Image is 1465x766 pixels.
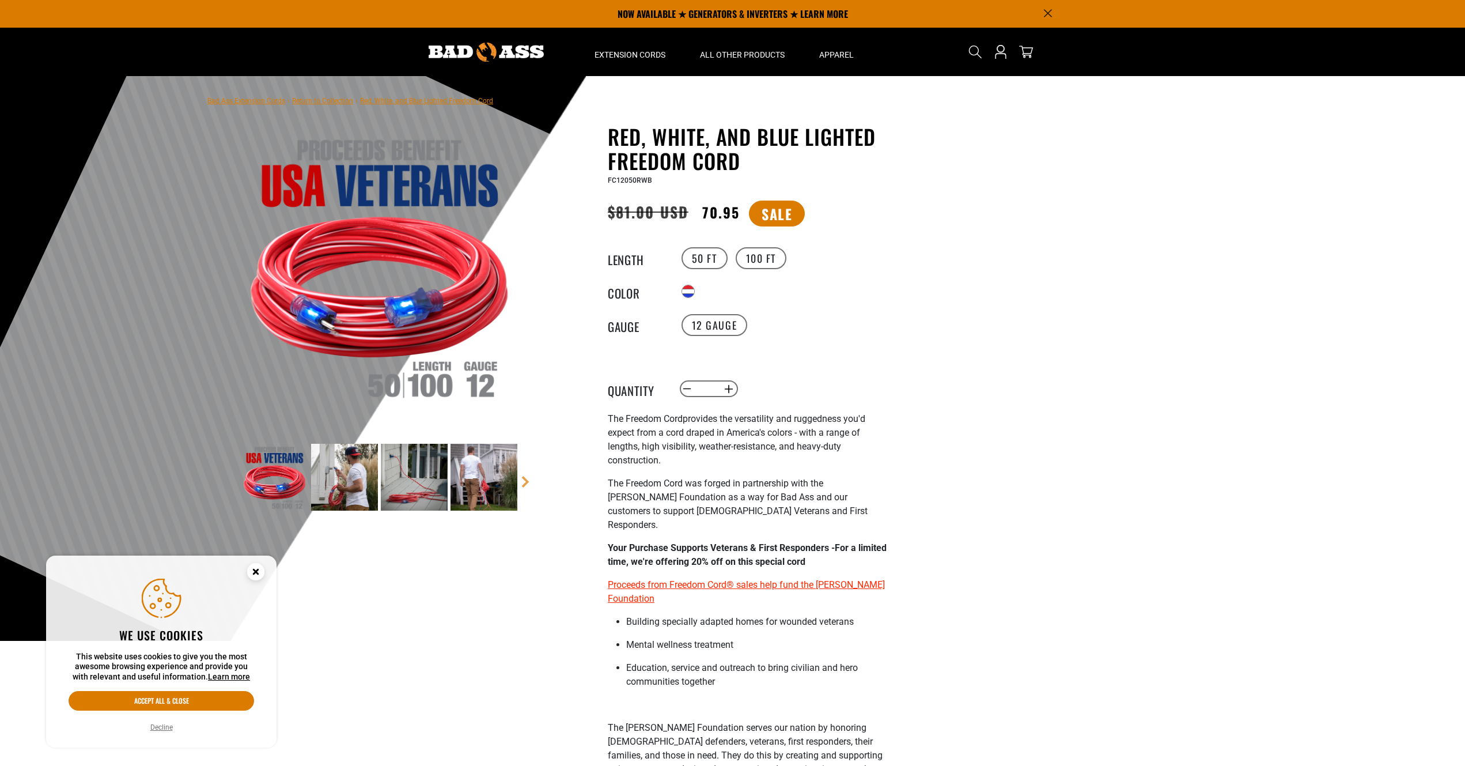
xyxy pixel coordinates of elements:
summary: Apparel [802,28,871,76]
span: All Other Products [700,50,785,60]
label: 12 Gauge [682,314,748,336]
span: Apparel [819,50,854,60]
label: 100 FT [736,247,787,269]
a: Learn more [208,672,250,681]
span: provides the versatility and ruggedness you'd expect from a cord draped in America's colors - wit... [608,413,865,466]
span: Proceeds from Freedom Cord® sales help fund the [PERSON_NAME] Foundation [608,579,885,604]
a: Bad Ass Extension Cords [207,97,285,105]
span: › [287,97,290,105]
button: Decline [147,722,176,733]
p: This website uses cookies to give you the most awesome browsing experience and provide you with r... [69,652,254,682]
summary: All Other Products [683,28,802,76]
span: Extension Cords [595,50,665,60]
nav: breadcrumbs [207,93,493,107]
span: FC12050RWB [608,176,652,184]
h2: We use cookies [69,628,254,643]
span: Sale [749,201,805,227]
legend: Length [608,251,665,266]
legend: Color [608,284,665,299]
p: Education, service and outreach to bring civilian and hero communities together [626,661,890,689]
label: 50 FT [682,247,728,269]
span: Red, White, and Blue Lighted Freedom Cord [360,97,493,105]
summary: Search [966,43,985,61]
s: $81.00 USD [608,201,688,222]
p: Mental wellness treatment [626,638,890,652]
p: Building specially adapted homes for wounded veterans [626,615,890,629]
summary: Extension Cords [577,28,683,76]
p: The Freedom Cord [608,412,890,467]
span: 70.95 [702,202,740,222]
label: Quantity [608,382,665,397]
legend: Gauge [608,318,665,333]
h1: Red, White, and Blue Lighted Freedom Cord [608,124,890,173]
a: Next [520,476,531,488]
a: Return to Collection [292,97,353,105]
aside: Cookie Consent [46,556,277,748]
img: Bad Ass Extension Cords [429,43,544,62]
p: The Freedom Cord was forged in partnership with the [PERSON_NAME] Foundation as a way for Bad Ass... [608,477,890,532]
button: Accept all & close [69,691,254,711]
span: › [355,97,358,105]
strong: Your Purchase Supports Veterans & First Responders - For a limited time, we're offering 20% off o... [608,542,887,567]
